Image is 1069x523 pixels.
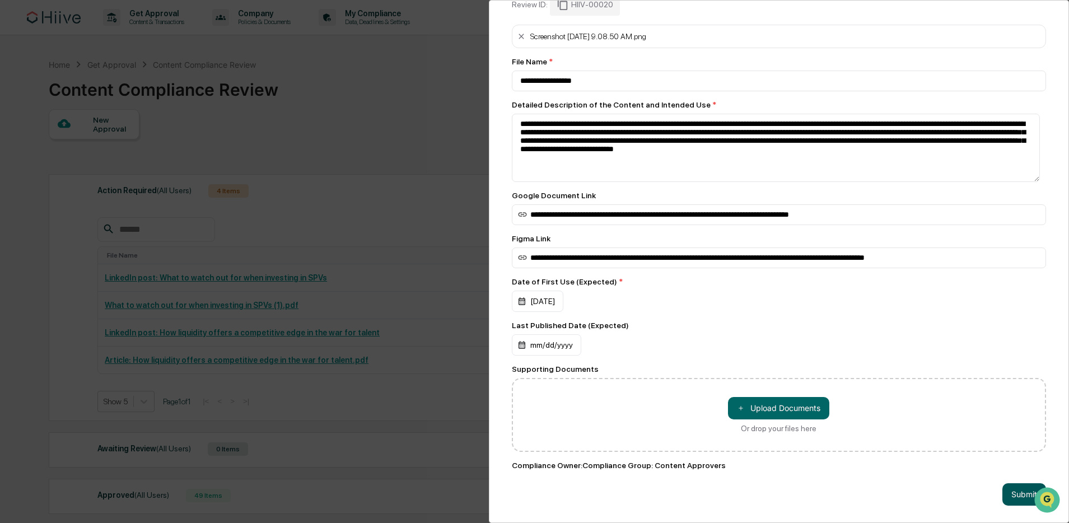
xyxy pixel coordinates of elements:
[512,334,581,356] div: mm/dd/yyyy
[111,190,136,198] span: Pylon
[22,162,71,174] span: Data Lookup
[7,158,75,178] a: 🔎Data Lookup
[190,89,204,102] button: Start new chat
[11,164,20,172] div: 🔎
[512,191,1047,200] div: Google Document Link
[512,321,1047,330] div: Last Published Date (Expected)
[79,189,136,198] a: Powered byPylon
[1033,486,1063,516] iframe: Open customer support
[1002,483,1046,506] button: Submit
[512,291,563,312] div: [DATE]
[92,141,139,152] span: Attestations
[512,100,1047,109] div: Detailed Description of the Content and Intended Use
[11,86,31,106] img: 1746055101610-c473b297-6a78-478c-a979-82029cc54cd1
[512,365,1047,373] div: Supporting Documents
[512,461,1047,470] div: Compliance Owner : Compliance Group: Content Approvers
[81,142,90,151] div: 🗄️
[38,97,142,106] div: We're available if you need us!
[741,424,816,433] div: Or drop your files here
[22,141,72,152] span: Preclearance
[728,397,829,419] button: Or drop your files here
[11,24,204,41] p: How can we help?
[512,234,1047,243] div: Figma Link
[530,32,646,41] div: Screenshot [DATE] 9.08.50 AM.png
[512,277,1047,286] div: Date of First Use (Expected)
[737,403,745,413] span: ＋
[512,57,1047,66] div: File Name
[77,137,143,157] a: 🗄️Attestations
[7,137,77,157] a: 🖐️Preclearance
[11,142,20,151] div: 🖐️
[38,86,184,97] div: Start new chat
